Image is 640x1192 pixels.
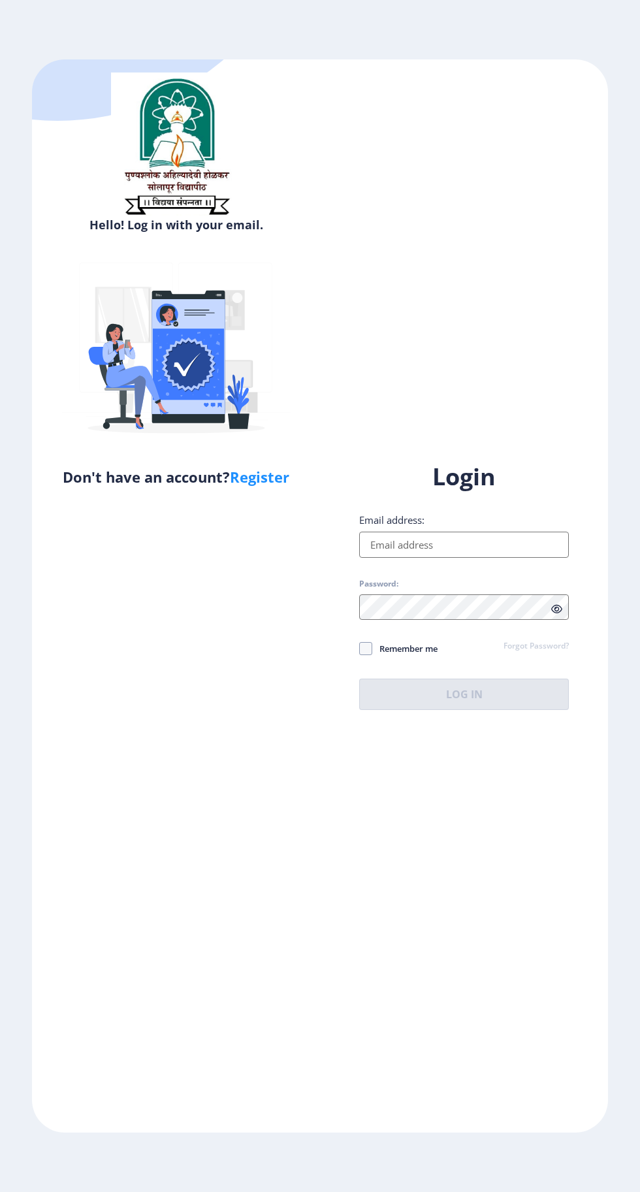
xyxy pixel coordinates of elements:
img: sulogo.png [111,72,242,220]
button: Log In [359,679,569,710]
label: Password: [359,579,398,589]
a: Register [230,467,289,487]
h6: Hello! Log in with your email. [42,217,310,233]
h1: Login [359,461,569,492]
label: Email address: [359,513,424,526]
a: Forgot Password? [504,641,569,652]
span: Remember me [372,641,438,656]
img: Verified-rafiki.svg [62,238,291,466]
h5: Don't have an account? [42,466,310,487]
input: Email address [359,532,569,558]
